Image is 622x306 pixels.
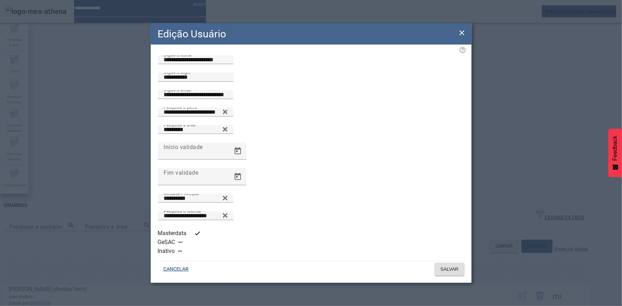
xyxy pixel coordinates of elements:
input: Number [164,194,228,203]
span: Feedback [612,136,618,161]
mat-label: Unidade Principal [164,191,199,196]
button: Feedback - Mostrar pesquisa [608,129,622,177]
mat-label: Pesquisa o idioma [164,209,201,214]
mat-label: Pesquise o perfil [164,105,197,110]
button: Open calendar [229,168,246,185]
span: CANCELAR [164,266,189,273]
mat-label: Digite o login [164,70,190,75]
button: CANCELAR [158,263,195,276]
mat-label: Fim validade [164,169,198,176]
mat-label: Início validade [164,144,203,150]
span: SALVAR [441,266,459,273]
mat-label: Digite o email [164,88,191,93]
label: GeSAC [158,238,177,247]
button: Open calendar [229,142,246,160]
mat-label: Pesquise a área [164,123,196,128]
input: Number [164,108,228,116]
h2: Edição Usuário [158,26,226,42]
label: Masterdata [158,229,188,238]
button: SALVAR [435,263,464,276]
label: Inativo [158,247,176,255]
input: Number [164,125,228,134]
input: Number [164,212,228,220]
mat-label: Digite o nome [164,53,191,58]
